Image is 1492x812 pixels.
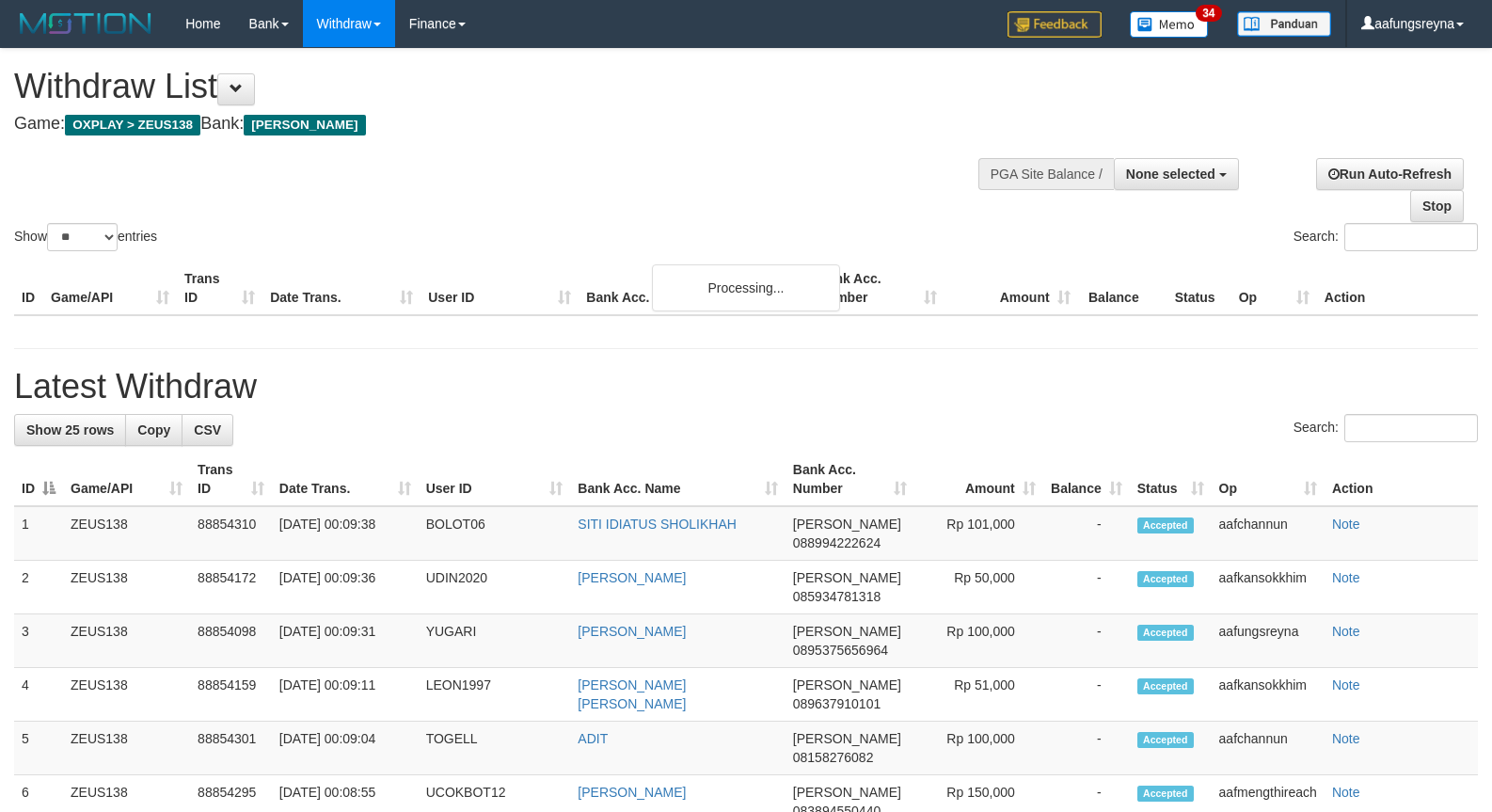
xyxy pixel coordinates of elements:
td: aafkansokkhim [1212,561,1325,614]
div: Processing... [652,264,840,311]
td: BOLOT06 [419,506,571,561]
td: aafkansokkhim [1212,668,1325,722]
td: 3 [14,614,63,668]
span: Copy 085934781318 to clipboard [793,589,881,604]
span: Copy 088994222624 to clipboard [793,535,881,550]
td: ZEUS138 [63,614,190,668]
span: Accepted [1137,571,1194,587]
td: YUGARI [419,614,571,668]
th: Action [1325,453,1478,506]
a: Note [1332,785,1360,800]
a: Note [1332,517,1360,532]
a: SITI IDIATUS SHOLIKHAH [578,517,737,532]
th: Game/API: activate to sort column ascending [63,453,190,506]
td: - [1043,614,1130,668]
th: Balance: activate to sort column ascending [1043,453,1130,506]
a: Stop [1410,190,1464,222]
h1: Latest Withdraw [14,368,1478,406]
td: UDIN2020 [419,561,571,614]
a: Note [1332,677,1360,693]
img: panduan.png [1237,11,1331,37]
span: OXPLAY > ZEUS138 [65,115,200,135]
td: 1 [14,506,63,561]
div: PGA Site Balance / [978,158,1114,190]
a: [PERSON_NAME] [578,785,686,800]
span: [PERSON_NAME] [793,517,901,532]
td: [DATE] 00:09:11 [272,668,419,722]
th: Bank Acc. Name [579,262,810,315]
label: Search: [1294,414,1478,442]
th: Bank Acc. Number [810,262,944,315]
span: Accepted [1137,786,1194,802]
span: [PERSON_NAME] [793,570,901,585]
td: 5 [14,722,63,775]
span: Copy 089637910101 to clipboard [793,696,881,711]
h4: Game: Bank: [14,115,976,134]
th: Bank Acc. Name: activate to sort column ascending [570,453,785,506]
a: Note [1332,624,1360,639]
td: [DATE] 00:09:38 [272,506,419,561]
span: Copy 08158276082 to clipboard [793,750,874,765]
select: Showentries [47,223,118,251]
input: Search: [1344,223,1478,251]
td: Rp 100,000 [914,722,1043,775]
td: LEON1997 [419,668,571,722]
a: [PERSON_NAME] [578,624,686,639]
span: CSV [194,422,221,438]
a: ADIT [578,731,608,746]
td: Rp 101,000 [914,506,1043,561]
span: Accepted [1137,732,1194,748]
span: [PERSON_NAME] [793,785,901,800]
a: Show 25 rows [14,414,126,446]
th: Trans ID: activate to sort column ascending [190,453,272,506]
td: [DATE] 00:09:31 [272,614,419,668]
label: Show entries [14,223,157,251]
td: - [1043,668,1130,722]
th: Bank Acc. Number: activate to sort column ascending [786,453,914,506]
th: Trans ID [177,262,262,315]
span: Accepted [1137,678,1194,694]
td: - [1043,722,1130,775]
img: Feedback.jpg [1008,11,1102,38]
td: aafungsreyna [1212,614,1325,668]
td: aafchannun [1212,722,1325,775]
td: 88854098 [190,614,272,668]
td: - [1043,506,1130,561]
th: ID [14,262,43,315]
th: Amount: activate to sort column ascending [914,453,1043,506]
span: [PERSON_NAME] [244,115,365,135]
span: [PERSON_NAME] [793,731,901,746]
td: ZEUS138 [63,506,190,561]
th: Amount [944,262,1078,315]
a: Run Auto-Refresh [1316,158,1464,190]
span: Show 25 rows [26,422,114,438]
td: TOGELL [419,722,571,775]
a: CSV [182,414,233,446]
h1: Withdraw List [14,68,976,105]
span: Accepted [1137,625,1194,641]
td: 88854310 [190,506,272,561]
th: User ID: activate to sort column ascending [419,453,571,506]
span: Copy [137,422,170,438]
td: [DATE] 00:09:36 [272,561,419,614]
th: User ID [421,262,579,315]
th: Status: activate to sort column ascending [1130,453,1212,506]
td: aafchannun [1212,506,1325,561]
th: Op [1231,262,1317,315]
span: [PERSON_NAME] [793,624,901,639]
th: Status [1167,262,1231,315]
a: [PERSON_NAME] [578,570,686,585]
td: 88854301 [190,722,272,775]
td: ZEUS138 [63,668,190,722]
th: Balance [1078,262,1167,315]
th: Game/API [43,262,177,315]
td: 88854159 [190,668,272,722]
th: Date Trans.: activate to sort column ascending [272,453,419,506]
th: ID: activate to sort column descending [14,453,63,506]
span: 34 [1196,5,1221,22]
td: Rp 100,000 [914,614,1043,668]
span: Copy 0895375656964 to clipboard [793,643,888,658]
a: Note [1332,731,1360,746]
td: 88854172 [190,561,272,614]
span: Accepted [1137,517,1194,533]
